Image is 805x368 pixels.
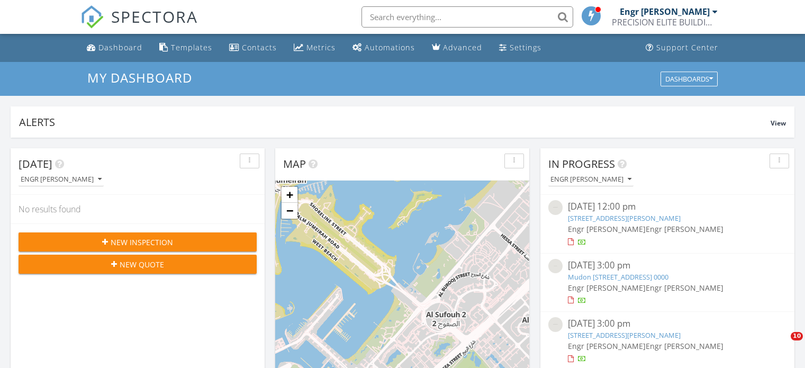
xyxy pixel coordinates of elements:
[568,330,681,340] a: [STREET_ADDRESS][PERSON_NAME]
[19,255,257,274] button: New Quote
[548,317,563,331] img: streetview
[568,224,646,234] span: Engr [PERSON_NAME]
[19,232,257,252] button: New Inspection
[568,317,766,330] div: [DATE] 3:00 pm
[19,173,104,187] button: Engr [PERSON_NAME]
[19,157,52,171] span: [DATE]
[83,38,147,58] a: Dashboard
[771,119,786,128] span: View
[568,200,766,213] div: [DATE] 12:00 pm
[348,38,419,58] a: Automations (Basic)
[306,42,336,52] div: Metrics
[620,6,710,17] div: Engr [PERSON_NAME]
[428,38,486,58] a: Advanced
[19,115,771,129] div: Alerts
[290,38,340,58] a: Metrics
[98,42,142,52] div: Dashboard
[568,213,681,223] a: [STREET_ADDRESS][PERSON_NAME]
[568,259,766,272] div: [DATE] 3:00 pm
[550,176,631,183] div: Engr [PERSON_NAME]
[548,200,563,214] img: streetview
[568,272,668,282] a: Mudon [STREET_ADDRESS] 0000
[171,42,212,52] div: Templates
[548,173,634,187] button: Engr [PERSON_NAME]
[283,157,306,171] span: Map
[365,42,415,52] div: Automations
[646,283,723,293] span: Engr [PERSON_NAME]
[548,157,615,171] span: In Progress
[495,38,546,58] a: Settings
[87,69,192,86] span: My Dashboard
[646,224,723,234] span: Engr [PERSON_NAME]
[155,38,216,58] a: Templates
[548,259,786,306] a: [DATE] 3:00 pm Mudon [STREET_ADDRESS] 0000 Engr [PERSON_NAME]Engr [PERSON_NAME]
[225,38,281,58] a: Contacts
[548,259,563,273] img: streetview
[242,42,277,52] div: Contacts
[120,259,164,270] span: New Quote
[443,42,482,52] div: Advanced
[111,5,198,28] span: SPECTORA
[80,14,198,37] a: SPECTORA
[11,195,265,223] div: No results found
[80,5,104,29] img: The Best Home Inspection Software - Spectora
[111,237,173,248] span: New Inspection
[656,42,718,52] div: Support Center
[548,200,786,247] a: [DATE] 12:00 pm [STREET_ADDRESS][PERSON_NAME] Engr [PERSON_NAME]Engr [PERSON_NAME]
[791,332,803,340] span: 10
[612,17,718,28] div: PRECISION ELITE BUILDING INSPECTION SERVICES L.L.C
[282,187,297,203] a: Zoom in
[568,283,646,293] span: Engr [PERSON_NAME]
[769,332,794,357] iframe: Intercom live chat
[282,203,297,219] a: Zoom out
[665,75,713,83] div: Dashboards
[646,341,723,351] span: Engr [PERSON_NAME]
[21,176,102,183] div: Engr [PERSON_NAME]
[510,42,541,52] div: Settings
[361,6,573,28] input: Search everything...
[568,341,646,351] span: Engr [PERSON_NAME]
[661,71,718,86] button: Dashboards
[641,38,722,58] a: Support Center
[548,317,786,364] a: [DATE] 3:00 pm [STREET_ADDRESS][PERSON_NAME] Engr [PERSON_NAME]Engr [PERSON_NAME]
